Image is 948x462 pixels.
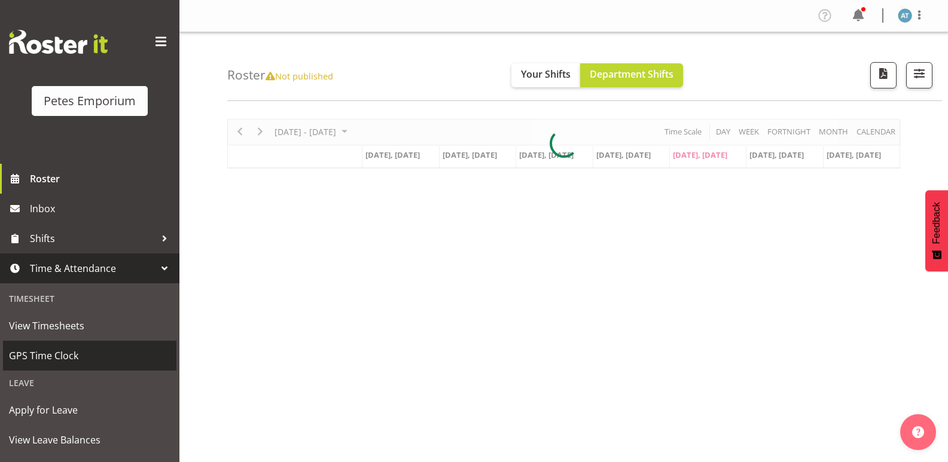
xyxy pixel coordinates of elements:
[3,341,176,371] a: GPS Time Clock
[925,190,948,271] button: Feedback - Show survey
[227,68,333,82] h4: Roster
[9,30,108,54] img: Rosterit website logo
[898,8,912,23] img: alex-micheal-taniwha5364.jpg
[30,259,156,277] span: Time & Attendance
[30,230,156,247] span: Shifts
[870,62,897,88] button: Download a PDF of the roster according to the set date range.
[9,317,170,335] span: View Timesheets
[30,200,173,218] span: Inbox
[44,92,136,110] div: Petes Emporium
[30,170,173,188] span: Roster
[3,311,176,341] a: View Timesheets
[906,62,932,88] button: Filter Shifts
[9,401,170,419] span: Apply for Leave
[9,431,170,449] span: View Leave Balances
[9,347,170,365] span: GPS Time Clock
[931,202,942,244] span: Feedback
[521,68,571,81] span: Your Shifts
[912,426,924,438] img: help-xxl-2.png
[3,395,176,425] a: Apply for Leave
[3,371,176,395] div: Leave
[580,63,683,87] button: Department Shifts
[3,286,176,311] div: Timesheet
[266,70,333,82] span: Not published
[511,63,580,87] button: Your Shifts
[3,425,176,455] a: View Leave Balances
[590,68,673,81] span: Department Shifts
